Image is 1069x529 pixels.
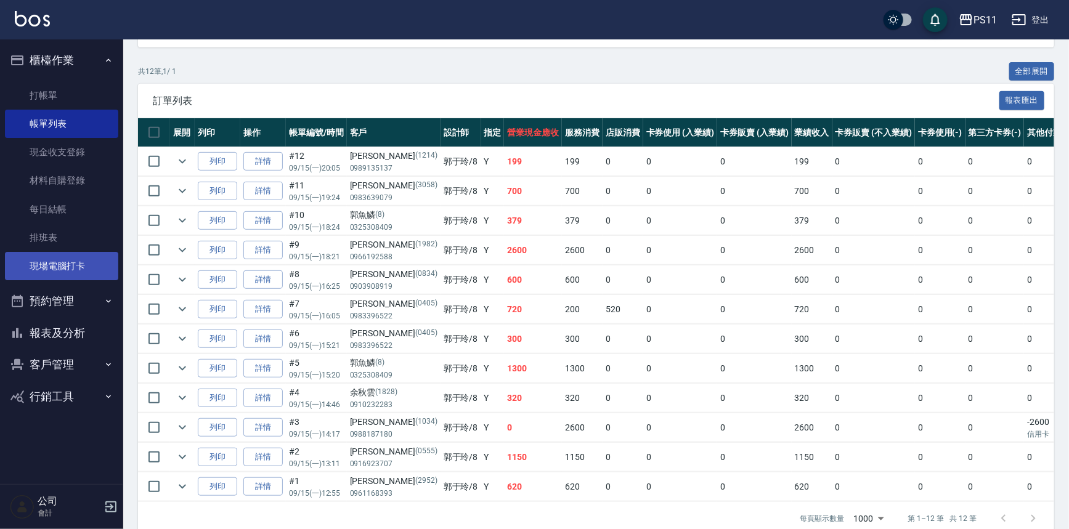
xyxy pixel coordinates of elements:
[289,340,344,351] p: 09/15 (一) 15:21
[415,297,437,310] p: (0405)
[832,177,915,206] td: 0
[999,94,1045,106] a: 報表匯出
[481,147,505,176] td: Y
[243,329,283,349] a: 詳情
[10,495,35,519] img: Person
[603,177,643,206] td: 0
[5,381,118,413] button: 行銷工具
[562,325,603,353] td: 300
[562,384,603,413] td: 320
[441,443,481,472] td: 郭于玲 /8
[173,152,192,171] button: expand row
[441,265,481,294] td: 郭于玲 /8
[965,236,1025,265] td: 0
[5,195,118,224] a: 每日結帳
[243,359,283,378] a: 詳情
[832,147,915,176] td: 0
[243,477,283,496] a: 詳情
[481,354,505,383] td: Y
[289,399,344,410] p: 09/15 (一) 14:46
[243,300,283,319] a: 詳情
[198,477,237,496] button: 列印
[915,236,965,265] td: 0
[717,443,792,472] td: 0
[603,384,643,413] td: 0
[562,236,603,265] td: 2600
[173,329,192,348] button: expand row
[153,95,999,107] span: 訂單列表
[441,147,481,176] td: 郭于玲 /8
[286,206,347,235] td: #10
[350,297,437,310] div: [PERSON_NAME]
[792,325,832,353] td: 300
[965,325,1025,353] td: 0
[170,118,195,147] th: 展開
[973,12,997,28] div: PS11
[198,359,237,378] button: 列印
[643,384,718,413] td: 0
[643,236,718,265] td: 0
[350,179,437,192] div: [PERSON_NAME]
[965,147,1025,176] td: 0
[717,384,792,413] td: 0
[643,265,718,294] td: 0
[965,177,1025,206] td: 0
[603,236,643,265] td: 0
[415,179,437,192] p: (3058)
[504,413,562,442] td: 0
[481,118,505,147] th: 指定
[792,354,832,383] td: 1300
[243,152,283,171] a: 詳情
[562,265,603,294] td: 600
[832,384,915,413] td: 0
[240,118,286,147] th: 操作
[504,177,562,206] td: 700
[173,359,192,378] button: expand row
[243,418,283,437] a: 詳情
[415,475,437,488] p: (2952)
[286,177,347,206] td: #11
[415,268,437,281] p: (0834)
[5,285,118,317] button: 預約管理
[643,354,718,383] td: 0
[350,429,437,440] p: 0988187180
[643,147,718,176] td: 0
[286,118,347,147] th: 帳單編號/時間
[441,325,481,353] td: 郭于玲 /8
[562,354,603,383] td: 1300
[832,443,915,472] td: 0
[289,281,344,292] p: 09/15 (一) 16:25
[289,251,344,262] p: 09/15 (一) 18:21
[376,209,385,222] p: (8)
[5,349,118,381] button: 客戶管理
[198,389,237,408] button: 列印
[173,300,192,318] button: expand row
[481,206,505,235] td: Y
[504,295,562,324] td: 720
[350,357,437,369] div: 郭魚鱗
[347,118,441,147] th: 客戶
[441,177,481,206] td: 郭于玲 /8
[350,445,437,458] div: [PERSON_NAME]
[603,295,643,324] td: 520
[286,384,347,413] td: #4
[173,241,192,259] button: expand row
[289,369,344,381] p: 09/15 (一) 15:20
[350,281,437,292] p: 0903908919
[717,236,792,265] td: 0
[954,7,1002,33] button: PS11
[504,354,562,383] td: 1300
[792,147,832,176] td: 199
[415,445,437,458] p: (0555)
[173,211,192,230] button: expand row
[603,413,643,442] td: 0
[5,317,118,349] button: 報表及分析
[603,443,643,472] td: 0
[832,354,915,383] td: 0
[717,325,792,353] td: 0
[915,325,965,353] td: 0
[832,472,915,501] td: 0
[173,389,192,407] button: expand row
[792,177,832,206] td: 700
[832,206,915,235] td: 0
